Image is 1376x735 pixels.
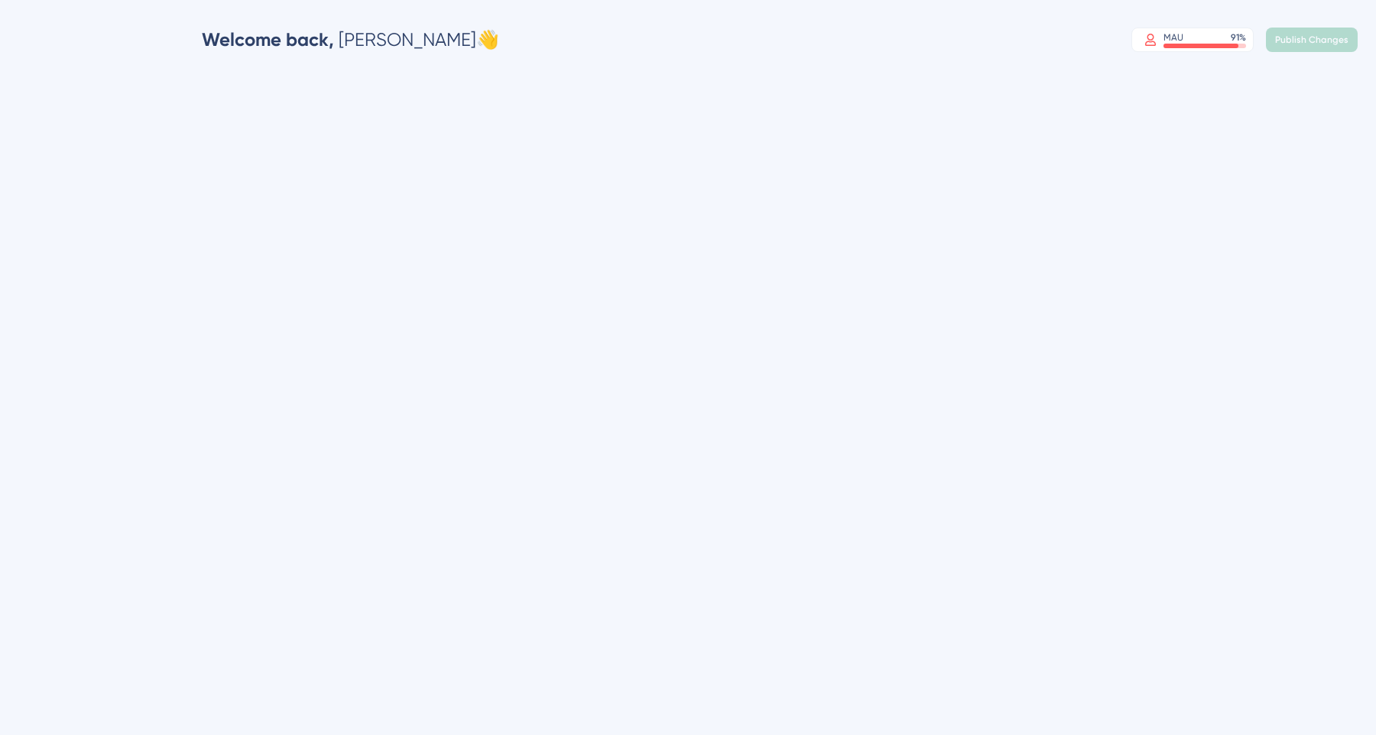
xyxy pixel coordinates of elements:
[202,28,499,52] div: [PERSON_NAME] 👋
[1163,31,1183,44] div: MAU
[202,28,334,50] span: Welcome back,
[1275,34,1348,46] span: Publish Changes
[1231,31,1246,44] div: 91 %
[1266,28,1358,52] button: Publish Changes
